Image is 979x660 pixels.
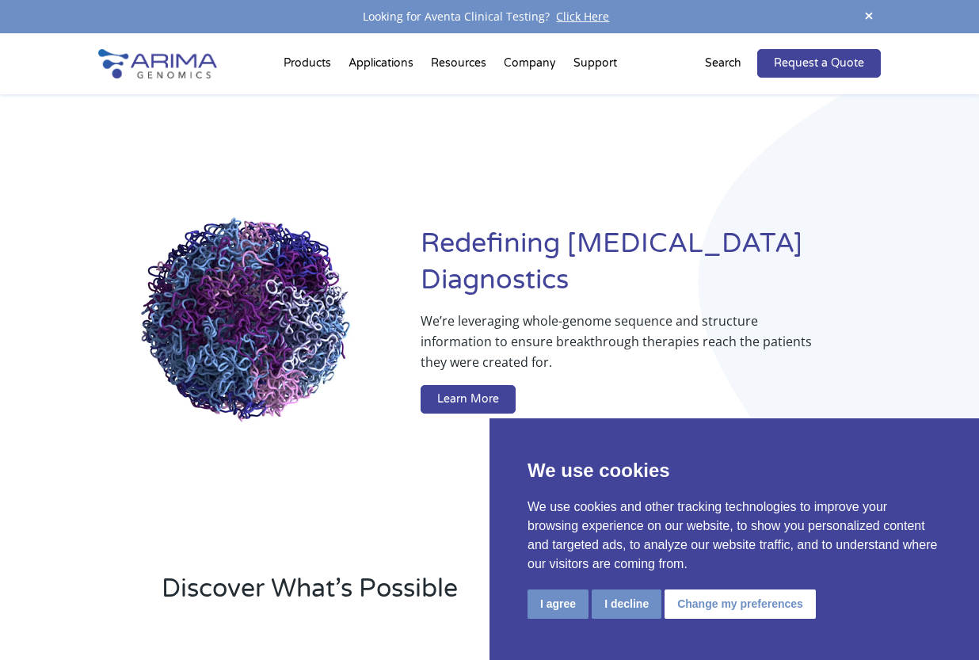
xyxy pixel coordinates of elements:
h2: Discover What’s Possible [162,571,675,619]
img: Arima-Genomics-logo [98,49,217,78]
a: Request a Quote [757,49,881,78]
div: Looking for Aventa Clinical Testing? [98,6,882,27]
p: We use cookies [528,456,941,485]
button: Change my preferences [665,589,816,619]
button: I decline [592,589,661,619]
h1: Redefining [MEDICAL_DATA] Diagnostics [421,226,881,311]
button: I agree [528,589,589,619]
a: Learn More [421,385,516,414]
p: We’re leveraging whole-genome sequence and structure information to ensure breakthrough therapies... [421,311,817,385]
p: Search [705,53,741,74]
a: Click Here [550,9,615,24]
p: We use cookies and other tracking technologies to improve your browsing experience on our website... [528,498,941,574]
